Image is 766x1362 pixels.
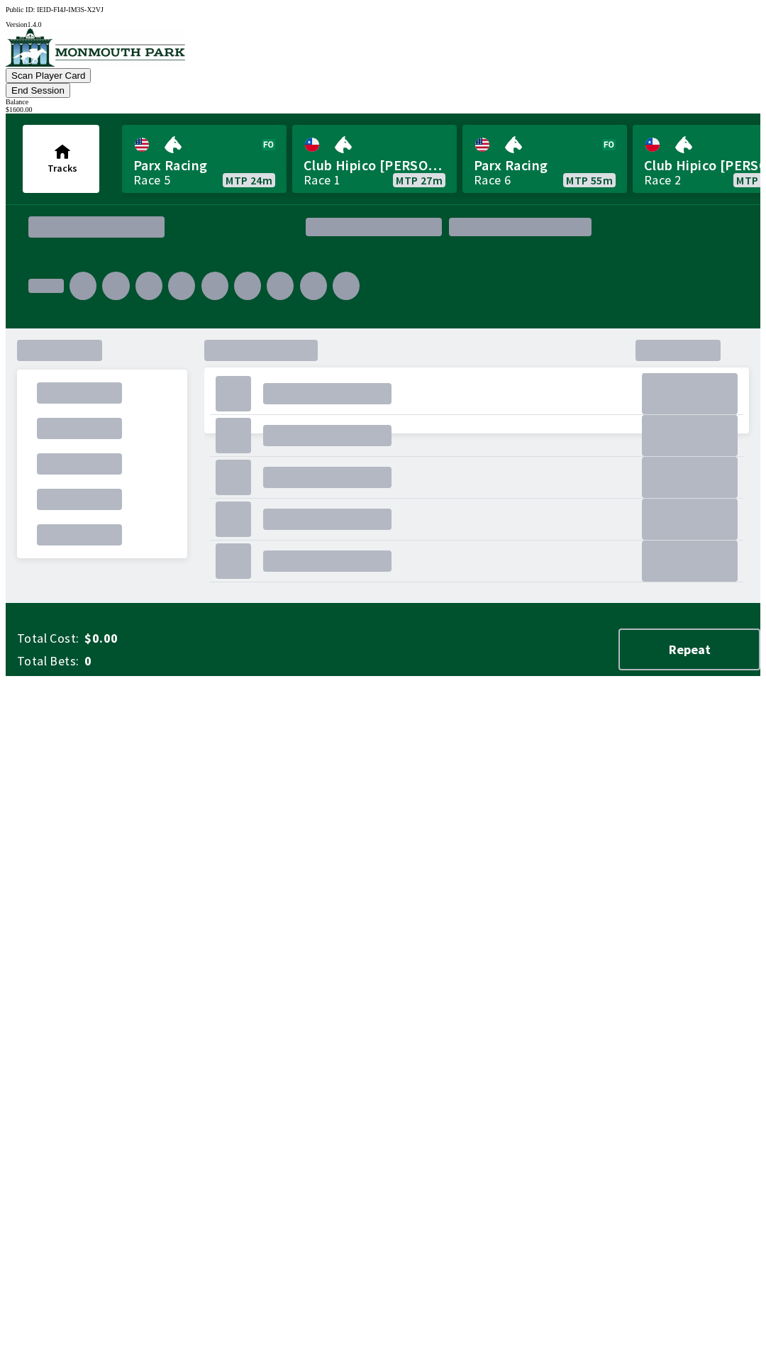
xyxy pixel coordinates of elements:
div: . [300,272,327,300]
div: . [216,376,251,411]
a: Club Hipico [PERSON_NAME]Race 1MTP 27m [292,125,457,193]
div: . [28,279,64,293]
button: Tracks [23,125,99,193]
div: . [201,272,228,300]
span: MTP 55m [566,175,613,186]
a: Parx RacingRace 6MTP 55m [462,125,627,193]
div: . [37,382,122,404]
div: . [102,272,129,300]
div: Race 2 [644,175,681,186]
div: . [599,221,738,233]
div: . [135,272,162,300]
div: . [168,272,195,300]
div: . [263,425,391,446]
button: Repeat [618,629,760,670]
a: Parx RacingRace 5MTP 24m [122,125,287,193]
span: Club Hipico [PERSON_NAME] [304,156,445,175]
div: . [216,543,251,579]
span: Total Cost: [17,630,79,647]
span: Repeat [631,641,748,658]
div: . [37,418,122,439]
div: . [365,266,738,337]
span: 0 [84,653,308,670]
div: . [70,272,96,300]
div: . [17,340,102,361]
button: End Session [6,83,70,98]
div: . [642,541,738,582]
span: Tracks [48,162,77,175]
div: Race 1 [304,175,340,186]
span: $0.00 [84,630,308,647]
div: . [234,272,261,300]
div: . [642,415,738,456]
span: Parx Racing [133,156,275,175]
img: venue logo [6,28,185,67]
div: . [333,272,360,300]
div: . [37,489,122,510]
div: Version 1.4.0 [6,21,760,28]
div: Race 5 [133,175,170,186]
span: MTP 27m [396,175,443,186]
div: . [263,467,391,488]
div: . [37,453,122,475]
button: Scan Player Card [6,68,91,83]
div: . [642,499,738,540]
div: . [642,373,738,414]
div: . [263,509,391,530]
span: Total Bets: [17,653,79,670]
div: . [216,502,251,537]
div: $ 1600.00 [6,106,760,113]
span: Parx Racing [474,156,616,175]
div: . [204,448,749,604]
div: . [267,272,294,300]
div: . [263,550,391,572]
div: Race 6 [474,175,511,186]
div: . [216,460,251,495]
div: . [37,524,122,546]
div: . [642,457,738,498]
div: . [216,418,251,453]
div: . [263,383,391,404]
span: MTP 24m [226,175,272,186]
div: Public ID: [6,6,760,13]
div: Balance [6,98,760,106]
span: IEID-FI4J-IM3S-X2VJ [37,6,104,13]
